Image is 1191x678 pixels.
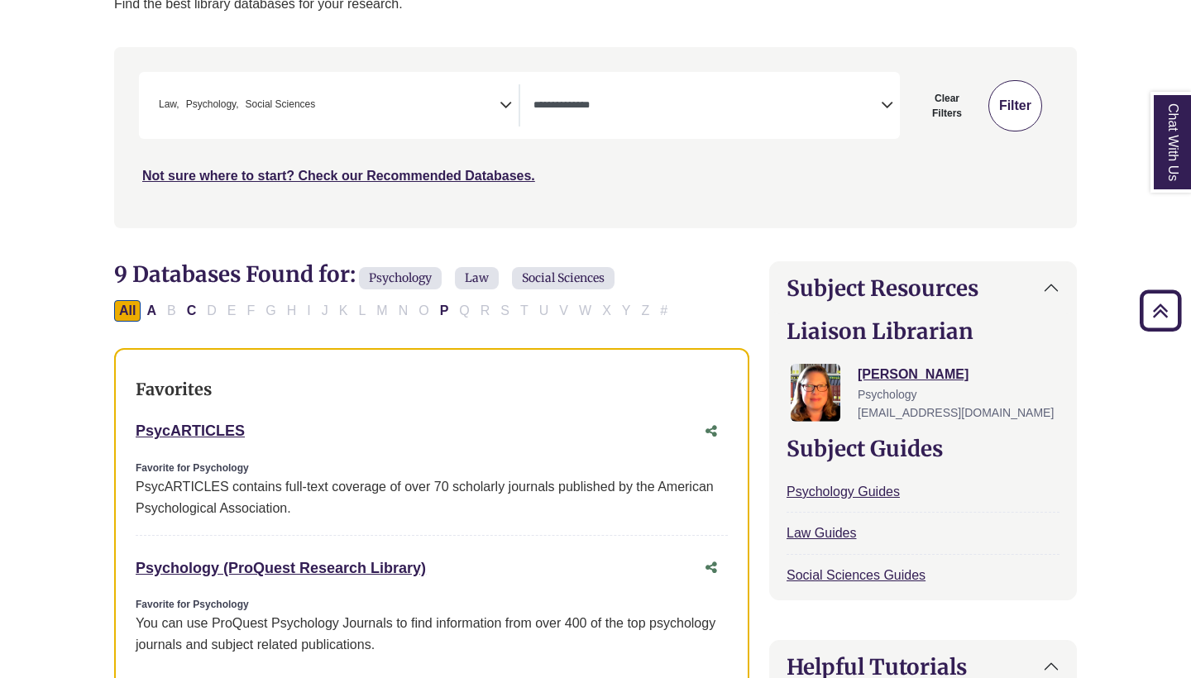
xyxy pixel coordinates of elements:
[152,97,179,112] li: Law
[114,260,356,288] span: 9 Databases Found for:
[695,416,728,447] button: Share this database
[246,97,316,112] span: Social Sciences
[136,560,426,576] a: Psychology (ProQuest Research Library)
[770,262,1076,314] button: Subject Resources
[1134,299,1187,322] a: Back to Top
[858,406,1054,419] span: [EMAIL_ADDRESS][DOMAIN_NAME]
[359,267,442,289] span: Psychology
[435,300,454,322] button: Filter Results P
[136,597,728,613] div: Favorite for Psychology
[318,100,326,113] textarea: Search
[910,80,984,131] button: Clear Filters
[239,97,316,112] li: Social Sciences
[136,423,245,439] a: PsycARTICLES
[787,436,1059,461] h2: Subject Guides
[141,300,161,322] button: Filter Results A
[136,613,728,655] p: You can use ProQuest Psychology Journals to find information from over 400 of the top psychology ...
[787,526,857,540] a: Law Guides
[988,80,1042,131] button: Submit for Search Results
[159,97,179,112] span: Law
[114,303,674,317] div: Alpha-list to filter by first letter of database name
[858,367,969,381] a: [PERSON_NAME]
[142,169,535,183] a: Not sure where to start? Check our Recommended Databases.
[186,97,239,112] span: Psychology
[136,461,728,476] div: Favorite for Psychology
[695,552,728,584] button: Share this database
[136,476,728,518] div: PsycARTICLES contains full-text coverage of over 70 scholarly journals published by the American ...
[179,97,239,112] li: Psychology
[114,300,141,322] button: All
[791,364,840,422] img: Jessica Moore
[533,100,881,113] textarea: Search
[114,47,1077,227] nav: Search filters
[787,318,1059,344] h2: Liaison Librarian
[455,267,499,289] span: Law
[512,267,615,289] span: Social Sciences
[787,568,926,582] a: Social Sciences Guides
[858,388,917,401] span: Psychology
[136,380,728,399] h3: Favorites
[182,300,202,322] button: Filter Results C
[787,485,900,499] a: Psychology Guides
